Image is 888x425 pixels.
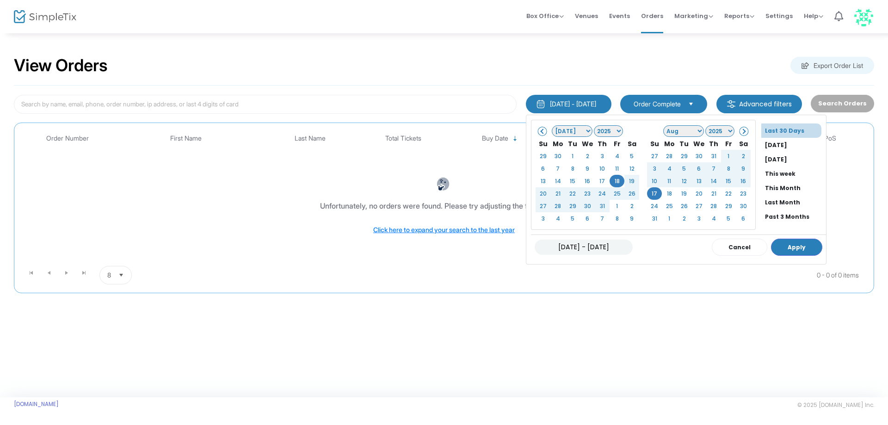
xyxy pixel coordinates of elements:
[624,137,639,150] th: Sa
[761,209,826,224] li: Past 3 Months
[610,187,624,200] td: 25
[580,187,595,200] td: 23
[721,137,736,150] th: Fr
[224,266,859,284] kendo-pager-info: 0 - 0 of 0 items
[46,135,89,142] span: Order Number
[19,128,869,262] div: Data table
[691,137,706,150] th: We
[674,12,713,20] span: Marketing
[526,12,564,20] span: Box Office
[761,195,826,209] li: Last Month
[565,200,580,212] td: 29
[761,224,826,238] li: Past 12 Months
[691,200,706,212] td: 27
[804,12,823,20] span: Help
[610,137,624,150] th: Fr
[706,200,721,212] td: 28
[550,162,565,175] td: 7
[691,212,706,225] td: 3
[14,55,108,76] h2: View Orders
[761,138,826,152] li: [DATE]
[550,137,565,150] th: Mo
[721,200,736,212] td: 29
[716,95,802,113] m-button: Advanced filters
[550,187,565,200] td: 21
[115,266,128,284] button: Select
[565,162,580,175] td: 8
[624,162,639,175] td: 12
[706,187,721,200] td: 21
[373,226,515,234] span: Click here to expand your search to the last year
[736,162,751,175] td: 9
[595,212,610,225] td: 7
[691,162,706,175] td: 6
[610,150,624,162] td: 4
[662,137,677,150] th: Mo
[761,181,826,195] li: This Month
[721,175,736,187] td: 15
[580,212,595,225] td: 6
[647,212,662,225] td: 31
[677,175,691,187] td: 12
[595,150,610,162] td: 3
[761,166,826,181] li: This week
[662,162,677,175] td: 4
[320,200,568,211] div: Unfortunately, no orders were found. Please try adjusting the filters above.
[706,150,721,162] td: 31
[170,135,202,142] span: First Name
[797,401,874,409] span: © 2025 [DOMAIN_NAME] Inc.
[14,400,59,408] a: [DOMAIN_NAME]
[736,175,751,187] td: 16
[580,200,595,212] td: 30
[512,135,519,142] span: Sortable
[691,175,706,187] td: 13
[691,150,706,162] td: 30
[824,135,836,142] span: PoS
[536,150,550,162] td: 29
[536,99,545,109] img: monthly
[565,175,580,187] td: 15
[595,175,610,187] td: 17
[550,175,565,187] td: 14
[609,4,630,28] span: Events
[624,187,639,200] td: 26
[647,137,662,150] th: Su
[580,137,595,150] th: We
[565,150,580,162] td: 1
[641,4,663,28] span: Orders
[647,187,662,200] td: 17
[610,212,624,225] td: 8
[634,99,681,109] span: Order Complete
[580,175,595,187] td: 16
[662,212,677,225] td: 1
[295,135,326,142] span: Last Name
[662,150,677,162] td: 28
[647,162,662,175] td: 3
[677,137,691,150] th: Tu
[580,150,595,162] td: 2
[595,162,610,175] td: 10
[535,240,633,255] input: MM/DD/YYYY - MM/DD/YYYY
[712,239,767,256] button: Cancel
[550,200,565,212] td: 28
[736,150,751,162] td: 2
[624,175,639,187] td: 19
[595,137,610,150] th: Th
[536,212,550,225] td: 3
[595,187,610,200] td: 24
[691,187,706,200] td: 20
[721,212,736,225] td: 5
[624,200,639,212] td: 2
[647,150,662,162] td: 27
[736,212,751,225] td: 6
[771,239,822,256] button: Apply
[536,187,550,200] td: 20
[610,162,624,175] td: 11
[536,200,550,212] td: 27
[536,162,550,175] td: 6
[595,200,610,212] td: 31
[526,95,611,113] button: [DATE] - [DATE]
[565,212,580,225] td: 5
[721,187,736,200] td: 22
[721,150,736,162] td: 1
